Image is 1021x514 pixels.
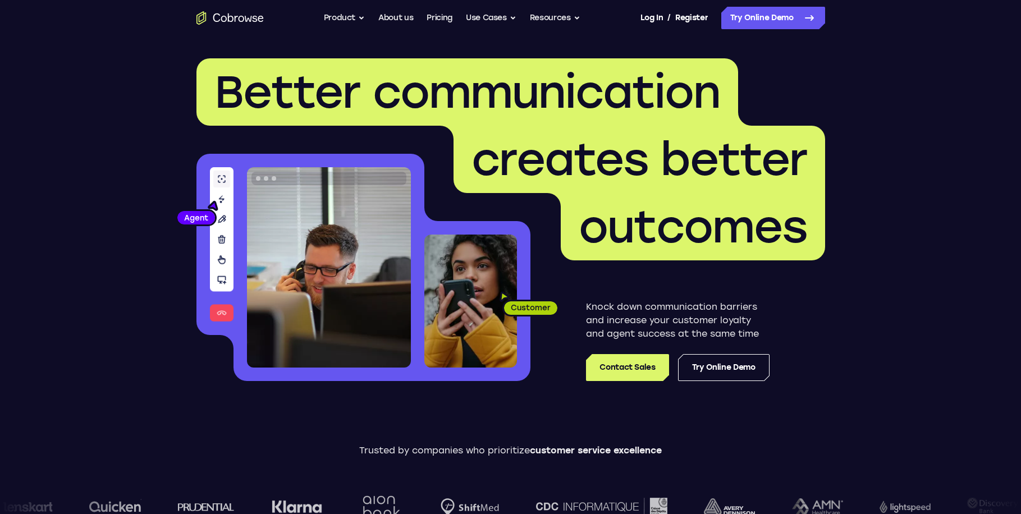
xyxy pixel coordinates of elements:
[271,500,322,513] img: Klarna
[247,167,411,368] img: A customer support agent talking on the phone
[530,7,580,29] button: Resources
[721,7,825,29] a: Try Online Demo
[579,200,807,254] span: outcomes
[424,235,517,368] img: A customer holding their phone
[471,132,807,186] span: creates better
[678,354,770,381] a: Try Online Demo
[214,65,720,119] span: Better communication
[177,502,234,511] img: prudential
[586,300,770,341] p: Knock down communication barriers and increase your customer loyalty and agent success at the sam...
[675,7,708,29] a: Register
[640,7,663,29] a: Log In
[466,7,516,29] button: Use Cases
[530,445,662,456] span: customer service excellence
[196,11,264,25] a: Go to the home page
[378,7,413,29] a: About us
[586,354,669,381] a: Contact Sales
[324,7,365,29] button: Product
[667,11,671,25] span: /
[427,7,452,29] a: Pricing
